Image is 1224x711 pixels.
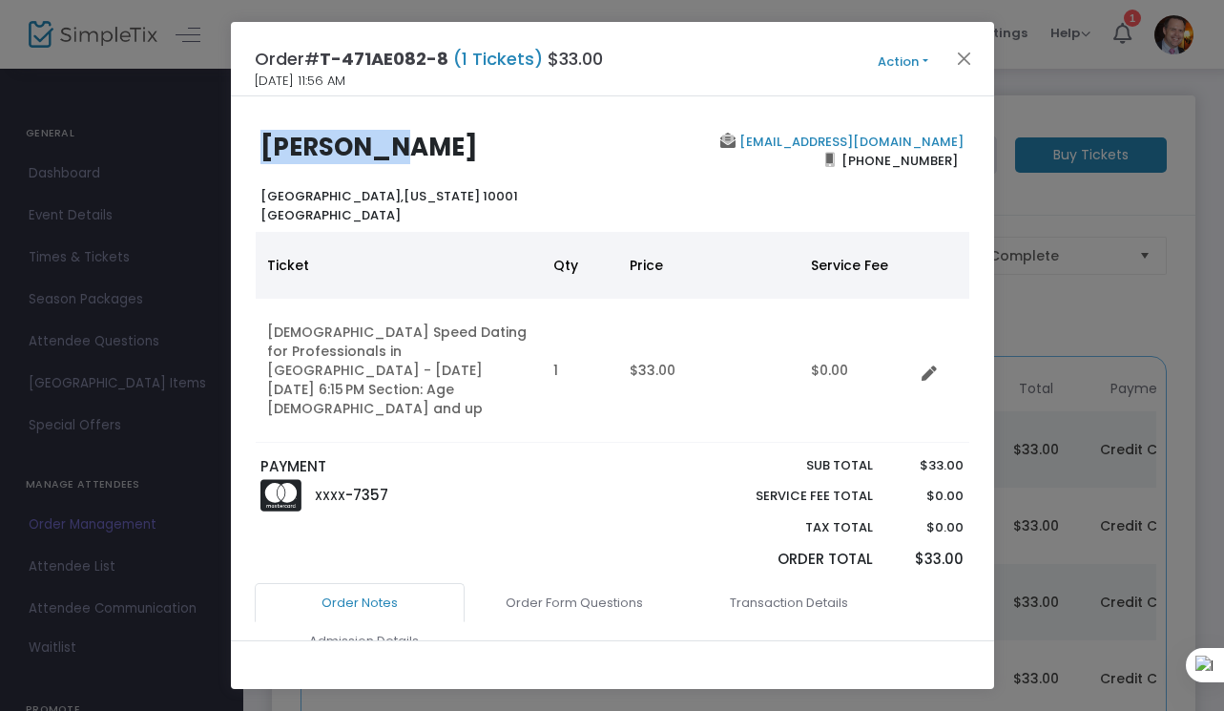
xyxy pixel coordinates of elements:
div: Data table [256,232,969,443]
a: Admission Details [259,621,469,661]
span: XXXX [315,488,345,504]
b: [PERSON_NAME] [260,130,478,164]
td: $0.00 [799,299,914,443]
p: Service Fee Total [712,487,874,506]
a: Order Form Questions [469,583,679,623]
button: Close [951,46,976,71]
p: Sub total [712,456,874,475]
a: Transaction Details [684,583,894,623]
span: [DATE] 11:56 AM [255,72,345,91]
span: [GEOGRAPHIC_DATA], [260,187,404,205]
p: Tax Total [712,518,874,537]
a: Order Notes [255,583,465,623]
span: T-471AE082-8 [320,47,448,71]
h4: Order# $33.00 [255,46,603,72]
button: Action [846,52,961,73]
td: [DEMOGRAPHIC_DATA] Speed Dating for Professionals in [GEOGRAPHIC_DATA] - [DATE] [DATE] 6:15 PM Se... [256,299,542,443]
span: (1 Tickets) [448,47,548,71]
p: $33.00 [892,549,964,571]
a: [EMAIL_ADDRESS][DOMAIN_NAME] [736,133,964,151]
p: PAYMENT [260,456,603,478]
span: -7357 [345,485,388,505]
p: $0.00 [892,487,964,506]
p: Order Total [712,549,874,571]
th: Service Fee [799,232,914,299]
p: $33.00 [892,456,964,475]
th: Ticket [256,232,542,299]
th: Price [618,232,799,299]
span: [PHONE_NUMBER] [835,145,964,176]
th: Qty [542,232,618,299]
b: [US_STATE] 10001 [GEOGRAPHIC_DATA] [260,187,518,224]
td: $33.00 [618,299,799,443]
p: $0.00 [892,518,964,537]
td: 1 [542,299,618,443]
